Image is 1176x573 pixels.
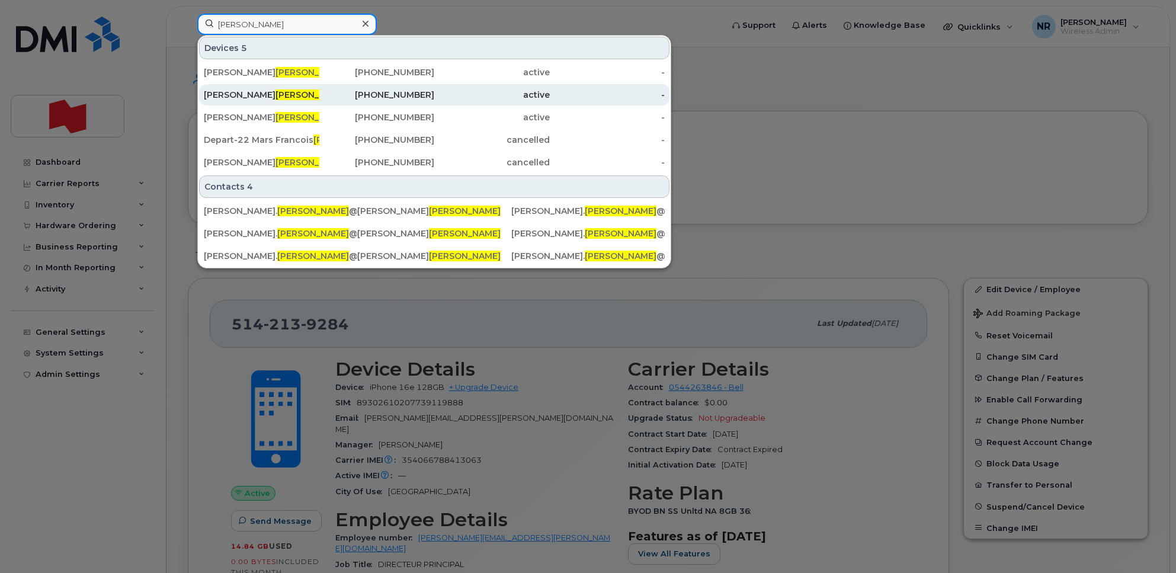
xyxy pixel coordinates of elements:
[434,111,550,123] div: active
[199,152,669,173] a: [PERSON_NAME][PERSON_NAME][PHONE_NUMBER]cancelled-
[434,66,550,78] div: active
[204,111,319,123] div: [PERSON_NAME]
[199,175,669,198] div: Contacts
[277,206,349,216] span: [PERSON_NAME]
[319,89,435,101] div: [PHONE_NUMBER]
[319,156,435,168] div: [PHONE_NUMBER]
[199,62,669,83] a: [PERSON_NAME][PERSON_NAME][PHONE_NUMBER]active-
[585,228,656,239] span: [PERSON_NAME]
[275,112,347,123] span: [PERSON_NAME]
[204,228,357,239] div: [PERSON_NAME]. @[DOMAIN_NAME]
[199,107,669,128] a: [PERSON_NAME][PERSON_NAME][PHONE_NUMBER]active-
[204,89,319,101] div: [PERSON_NAME]
[550,89,665,101] div: -
[511,250,665,262] div: [PERSON_NAME]. @[DOMAIN_NAME]
[199,84,669,105] a: [PERSON_NAME][PERSON_NAME][PHONE_NUMBER]active-
[199,37,669,59] div: Devices
[277,251,349,261] span: [PERSON_NAME]
[585,206,656,216] span: [PERSON_NAME]
[357,250,511,262] div: [PERSON_NAME]
[275,89,347,100] span: [PERSON_NAME]
[550,134,665,146] div: -
[275,67,347,78] span: [PERSON_NAME]
[199,200,669,222] a: [PERSON_NAME].[PERSON_NAME]@[DOMAIN_NAME][PERSON_NAME][PERSON_NAME][PERSON_NAME].[PERSON_NAME]@[D...
[199,223,669,244] a: [PERSON_NAME].[PERSON_NAME]@[DOMAIN_NAME][PERSON_NAME][PERSON_NAME][PERSON_NAME].[PERSON_NAME]@[D...
[204,250,357,262] div: [PERSON_NAME]. @[DOMAIN_NAME]
[434,156,550,168] div: cancelled
[319,66,435,78] div: [PHONE_NUMBER]
[247,181,253,193] span: 4
[199,245,669,267] a: [PERSON_NAME].[PERSON_NAME]@[DOMAIN_NAME][PERSON_NAME][PERSON_NAME][PERSON_NAME].[PERSON_NAME]@[D...
[357,228,511,239] div: [PERSON_NAME]
[429,228,501,239] span: [PERSON_NAME]
[357,205,511,217] div: [PERSON_NAME]
[199,129,669,151] a: Depart-22 Mars Francois[PERSON_NAME][PHONE_NUMBER]cancelled-
[204,205,357,217] div: [PERSON_NAME]. @[DOMAIN_NAME]
[319,111,435,123] div: [PHONE_NUMBER]
[429,206,501,216] span: [PERSON_NAME]
[550,156,665,168] div: -
[434,134,550,146] div: cancelled
[585,251,656,261] span: [PERSON_NAME]
[511,205,665,217] div: [PERSON_NAME]. @[DOMAIN_NAME]
[434,89,550,101] div: active
[204,156,319,168] div: [PERSON_NAME]
[550,111,665,123] div: -
[275,157,347,168] span: [PERSON_NAME]
[241,42,247,54] span: 5
[277,228,349,239] span: [PERSON_NAME]
[550,66,665,78] div: -
[511,228,665,239] div: [PERSON_NAME]. @[DOMAIN_NAME]
[204,134,319,146] div: Depart-22 Mars Francois
[313,135,385,145] span: [PERSON_NAME]
[429,251,501,261] span: [PERSON_NAME]
[319,134,435,146] div: [PHONE_NUMBER]
[204,66,319,78] div: [PERSON_NAME]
